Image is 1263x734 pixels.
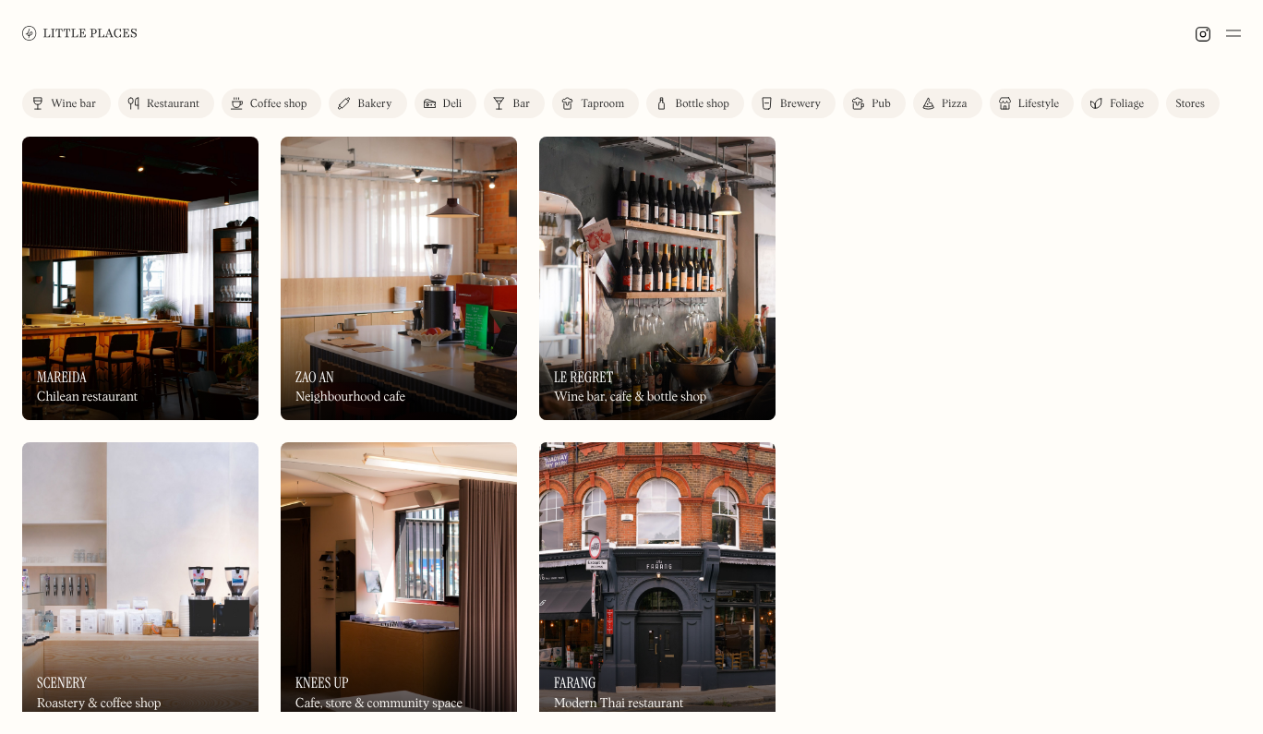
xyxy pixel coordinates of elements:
[554,390,706,405] div: Wine bar, cafe & bottle shop
[281,442,517,726] a: Knees UpKnees UpKnees UpCafe, store & community space
[646,89,744,118] a: Bottle shop
[22,89,111,118] a: Wine bar
[37,390,138,405] div: Chilean restaurant
[913,89,982,118] a: Pizza
[250,99,307,110] div: Coffee shop
[780,99,821,110] div: Brewery
[554,674,596,692] h3: Farang
[539,137,776,420] a: Le RegretLe RegretLe RegretWine bar, cafe & bottle shop
[552,89,639,118] a: Taproom
[1175,99,1205,110] div: Stores
[357,99,391,110] div: Bakery
[22,137,259,420] img: Mareida
[281,137,517,420] a: Zao AnZao AnZao AnNeighbourhood cafe
[581,99,624,110] div: Taproom
[1081,89,1159,118] a: Foliage
[512,99,530,110] div: Bar
[329,89,406,118] a: Bakery
[22,137,259,420] a: MareidaMareidaMareidaChilean restaurant
[554,696,683,712] div: Modern Thai restaurant
[281,442,517,726] img: Knees Up
[942,99,968,110] div: Pizza
[22,442,259,726] img: Scenery
[281,137,517,420] img: Zao An
[118,89,214,118] a: Restaurant
[222,89,321,118] a: Coffee shop
[147,99,199,110] div: Restaurant
[872,99,891,110] div: Pub
[295,390,405,405] div: Neighbourhood cafe
[51,99,96,110] div: Wine bar
[415,89,477,118] a: Deli
[295,674,349,692] h3: Knees Up
[539,442,776,726] a: FarangFarangFarangModern Thai restaurant
[554,368,613,386] h3: Le Regret
[1018,99,1059,110] div: Lifestyle
[22,442,259,726] a: SceneryScenerySceneryRoastery & coffee shop
[675,99,729,110] div: Bottle shop
[752,89,836,118] a: Brewery
[295,368,334,386] h3: Zao An
[443,99,463,110] div: Deli
[37,674,87,692] h3: Scenery
[990,89,1074,118] a: Lifestyle
[843,89,906,118] a: Pub
[539,137,776,420] img: Le Regret
[1110,99,1144,110] div: Foliage
[37,696,161,712] div: Roastery & coffee shop
[484,89,545,118] a: Bar
[1166,89,1220,118] a: Stores
[37,368,87,386] h3: Mareida
[539,442,776,726] img: Farang
[295,696,463,712] div: Cafe, store & community space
